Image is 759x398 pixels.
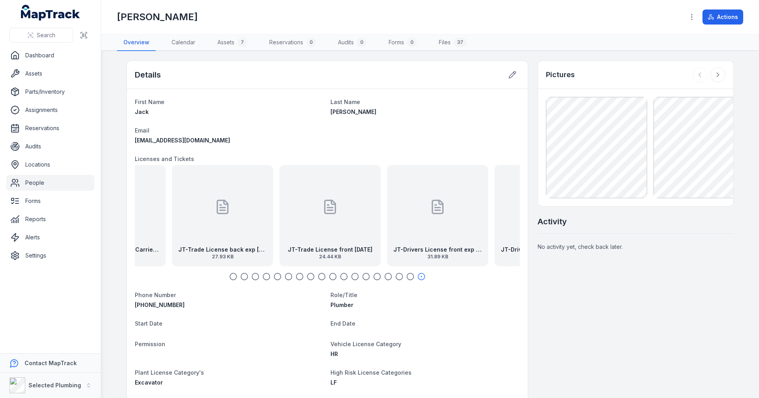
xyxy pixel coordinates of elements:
span: No activity yet, check back later. [538,243,623,250]
span: 27.93 KB [178,254,267,260]
span: 24.44 KB [288,254,372,260]
div: 0 [306,38,316,47]
a: Audits [6,138,94,154]
span: 36.73 KB [501,254,589,260]
span: Last Name [330,99,360,105]
a: Dashboard [6,47,94,63]
div: 0 [407,38,417,47]
a: Forms [6,193,94,209]
a: Reservations0 [263,34,322,51]
strong: JT-Drivers License front exp [DATE] [393,246,482,254]
a: MapTrack [21,5,80,21]
span: End Date [330,320,355,327]
span: Vehicle License Category [330,341,401,347]
a: Assets [6,66,94,81]
button: Actions [702,9,743,25]
button: Search [9,28,73,43]
span: High Risk License Categories [330,369,412,376]
span: Role/Title [330,292,357,298]
span: 31.89 KB [393,254,482,260]
strong: JT-Drivers License back exp [DATE] [501,246,589,254]
h2: Activity [538,216,567,227]
span: Permission [135,341,165,347]
a: Files37 [432,34,473,51]
a: Forms0 [382,34,423,51]
a: Locations [6,157,94,172]
a: Parts/Inventory [6,84,94,100]
h2: Details [135,69,161,80]
a: Settings [6,248,94,263]
span: HR [330,351,338,357]
strong: JT-Trade License front [DATE] [288,246,372,254]
span: Plant License Category's [135,369,204,376]
span: Start Date [135,320,162,327]
div: 7 [238,38,247,47]
a: Assignments [6,102,94,118]
a: Assets7 [211,34,253,51]
span: Email [135,127,149,134]
span: Search [37,31,55,39]
span: Jack [135,108,149,115]
h1: [PERSON_NAME] [117,11,198,23]
span: [EMAIL_ADDRESS][DOMAIN_NAME] [135,137,230,144]
h3: Pictures [546,69,575,80]
a: Alerts [6,229,94,245]
span: Phone Number [135,292,176,298]
a: Overview [117,34,156,51]
span: First Name [135,99,164,105]
span: [PERSON_NAME] [330,108,376,115]
span: Licenses and Tickets [135,155,194,162]
div: 0 [357,38,366,47]
a: Audits0 [332,34,373,51]
a: Reports [6,211,94,227]
a: Reservations [6,120,94,136]
strong: Contact MapTrack [25,360,77,366]
span: Plumber [330,301,353,308]
div: 37 [454,38,466,47]
span: LF [330,379,337,386]
strong: JT-Trade License back exp [DATE] [178,246,267,254]
span: Excavator [135,379,163,386]
span: [PHONE_NUMBER] [135,301,185,308]
a: Calendar [165,34,202,51]
a: People [6,175,94,191]
strong: Selected Plumbing [28,382,81,389]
